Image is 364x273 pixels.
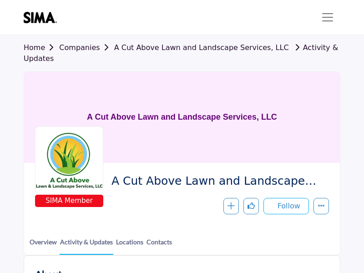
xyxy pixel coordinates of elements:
a: Contacts [146,237,172,254]
a: Home [24,43,59,52]
button: Like [243,198,259,214]
a: Companies [59,43,114,52]
a: A Cut Above Lawn and Landscape Services, LLC [114,43,289,52]
a: Overview [29,237,57,254]
span: SIMA Member [37,196,101,206]
button: Follow [263,198,309,214]
button: More details [313,198,329,214]
a: Activity & Updates [60,237,113,255]
img: site Logo [24,12,61,23]
a: Locations [116,237,144,254]
h1: A Cut Above Lawn and Landscape Services, LLC [87,72,277,163]
button: Toggle navigation [315,8,340,26]
span: A Cut Above Lawn and Landscape Services, LLC [111,174,322,189]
